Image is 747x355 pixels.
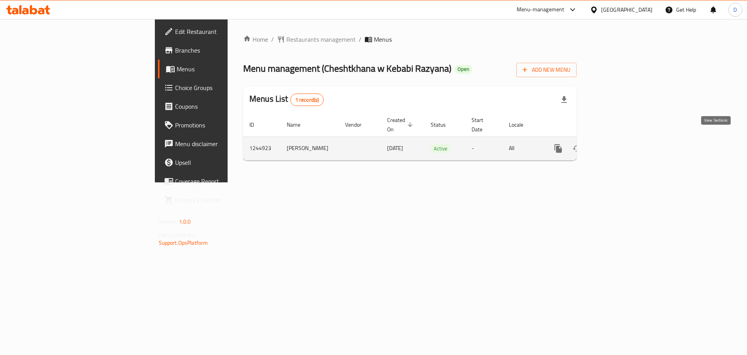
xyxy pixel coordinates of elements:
[175,102,274,111] span: Coupons
[454,65,472,74] div: Open
[177,64,274,74] span: Menus
[359,35,361,44] li: /
[555,90,573,109] div: Export file
[290,94,324,106] div: Total records count
[243,35,577,44] nav: breadcrumb
[158,78,280,97] a: Choice Groups
[601,5,652,14] div: [GEOGRAPHIC_DATA]
[179,217,191,227] span: 1.0.0
[158,153,280,172] a: Upsell
[249,120,264,129] span: ID
[287,120,310,129] span: Name
[345,120,372,129] span: Vendor
[472,115,493,134] span: Start Date
[158,97,280,116] a: Coupons
[568,139,586,158] button: Change Status
[431,120,456,129] span: Status
[517,5,565,14] div: Menu-management
[175,120,274,130] span: Promotions
[158,191,280,209] a: Grocery Checklist
[158,41,280,60] a: Branches
[243,113,630,161] table: enhanced table
[158,116,280,134] a: Promotions
[281,136,339,160] td: [PERSON_NAME]
[158,172,280,191] a: Coverage Report
[387,115,415,134] span: Created On
[158,60,280,78] a: Menus
[175,46,274,55] span: Branches
[523,65,570,75] span: Add New Menu
[158,22,280,41] a: Edit Restaurant
[175,83,274,92] span: Choice Groups
[509,120,533,129] span: Locale
[465,136,503,160] td: -
[503,136,543,160] td: All
[159,230,195,240] span: Get support on:
[549,139,568,158] button: more
[286,35,356,44] span: Restaurants management
[291,96,324,104] span: 1 record(s)
[175,139,274,148] span: Menu disclaimer
[158,134,280,153] a: Menu disclaimer
[387,143,403,153] span: [DATE]
[175,177,274,186] span: Coverage Report
[175,195,274,205] span: Grocery Checklist
[543,113,630,137] th: Actions
[454,66,472,72] span: Open
[516,63,577,77] button: Add New Menu
[159,217,178,227] span: Version:
[431,144,451,153] span: Active
[243,60,451,77] span: Menu management ( Cheshtkhana w Kebabi Razyana )
[277,35,356,44] a: Restaurants management
[733,5,737,14] span: D
[175,27,274,36] span: Edit Restaurant
[374,35,392,44] span: Menus
[159,238,208,248] a: Support.OpsPlatform
[249,93,324,106] h2: Menus List
[175,158,274,167] span: Upsell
